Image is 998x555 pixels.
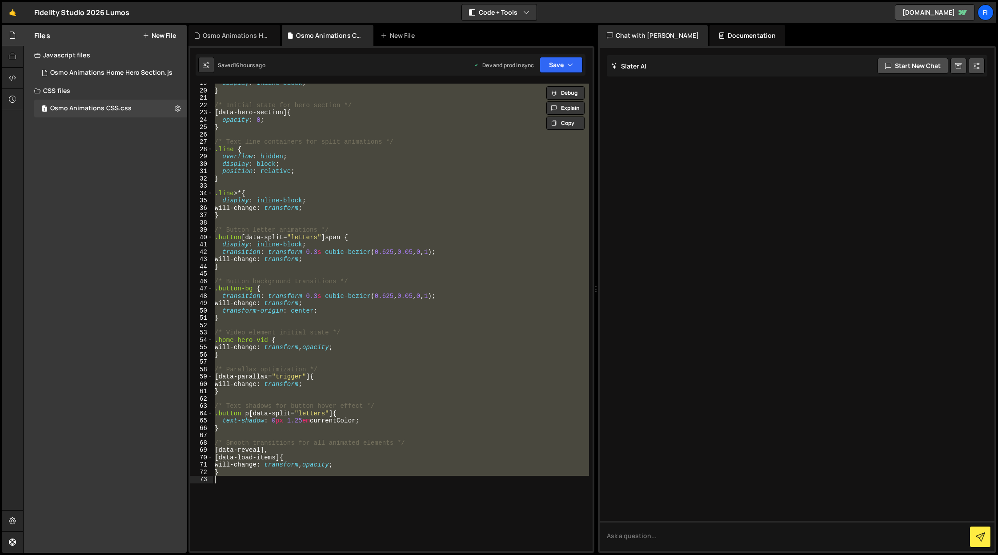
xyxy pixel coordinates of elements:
div: 45 [190,270,213,278]
div: 38 [190,219,213,227]
div: 27 [190,138,213,146]
div: 60 [190,381,213,388]
div: 66 [190,425,213,432]
div: 72 [190,469,213,476]
div: 22 [190,102,213,109]
div: 21 [190,94,213,102]
div: 16 hours ago [234,61,265,69]
div: Osmo Animations CSS.css [296,31,363,40]
div: 28 [190,146,213,153]
div: 19 [190,80,213,87]
div: Chat with [PERSON_NAME] [598,25,708,46]
div: Osmo Animations CSS.css [50,105,132,113]
div: 61 [190,388,213,395]
div: 16516/44854.js [34,64,189,82]
div: 43 [190,256,213,263]
button: Copy [546,117,585,130]
a: Fi [978,4,994,20]
div: CSS files [24,82,187,100]
button: New File [143,32,176,39]
div: Dev and prod in sync [473,61,534,69]
div: 59 [190,373,213,381]
div: 62 [190,395,213,403]
div: 52 [190,322,213,330]
div: New File [381,31,418,40]
div: 25 [190,124,213,131]
button: Debug [546,86,585,100]
div: 68 [190,439,213,447]
div: 63 [190,402,213,410]
div: 71 [190,461,213,469]
div: 49 [190,300,213,307]
div: 30 [190,161,213,168]
div: 48 [190,293,213,300]
div: 70 [190,454,213,462]
a: 🤙 [2,2,24,23]
div: 26 [190,131,213,139]
div: 29 [190,153,213,161]
div: 36 [190,205,213,212]
div: 51 [190,314,213,322]
div: 40 [190,234,213,241]
div: Javascript files [24,46,187,64]
div: 42 [190,249,213,256]
div: 67 [190,432,213,439]
div: 16516/44853.css [34,100,187,117]
div: Osmo Animations Home Hero Section.js [50,69,172,77]
div: Documentation [709,25,785,46]
div: 47 [190,285,213,293]
div: Osmo Animations Home Hero Section.js [203,31,269,40]
button: Explain [546,101,585,115]
div: 41 [190,241,213,249]
div: 44 [190,263,213,271]
div: 58 [190,366,213,374]
div: 31 [190,168,213,175]
div: Saved [218,61,265,69]
div: 34 [190,190,213,197]
div: 50 [190,307,213,315]
div: 56 [190,351,213,359]
div: 23 [190,109,213,117]
div: 55 [190,344,213,351]
button: Code + Tools [462,4,537,20]
div: 32 [190,175,213,183]
div: 54 [190,337,213,344]
span: 1 [42,106,47,113]
div: 35 [190,197,213,205]
div: 20 [190,87,213,95]
div: 37 [190,212,213,219]
div: 73 [190,476,213,483]
div: 53 [190,329,213,337]
div: 39 [190,226,213,234]
button: Save [540,57,583,73]
h2: Files [34,31,50,40]
div: 46 [190,278,213,286]
div: 65 [190,417,213,425]
div: 69 [190,446,213,454]
div: 64 [190,410,213,418]
div: 33 [190,182,213,190]
div: 57 [190,358,213,366]
button: Start new chat [878,58,948,74]
div: Fidelity Studio 2026 Lumos [34,7,129,18]
h2: Slater AI [611,62,647,70]
div: 24 [190,117,213,124]
a: [DOMAIN_NAME] [895,4,975,20]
